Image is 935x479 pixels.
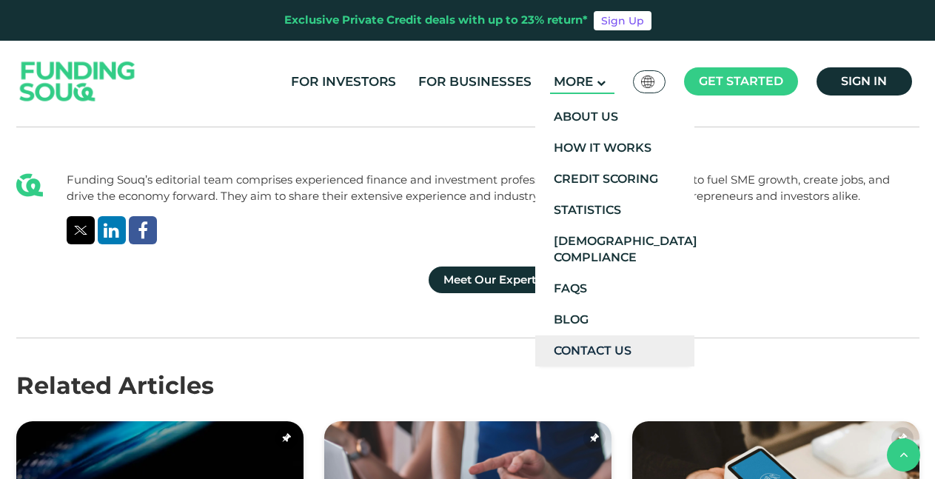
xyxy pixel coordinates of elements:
[554,74,593,89] span: More
[16,172,43,198] img: Blog Author
[594,11,651,30] a: Sign Up
[535,273,694,304] a: FAQs
[287,70,400,94] a: For Investors
[429,267,557,293] a: Meet Our Experts
[535,164,694,195] a: Credit Scoring
[284,12,588,29] div: Exclusive Private Credit deals with up to 23% return*
[817,67,912,96] a: Sign in
[535,226,694,273] a: [DEMOGRAPHIC_DATA] Compliance
[641,76,654,88] img: SA Flag
[841,74,887,88] span: Sign in
[74,226,87,235] img: twitter
[699,74,783,88] span: Get started
[535,133,694,164] a: How It Works
[5,44,150,119] img: Logo
[535,195,694,226] a: Statistics
[415,70,535,94] a: For Businesses
[535,335,694,366] a: Contact Us
[16,371,214,400] span: Related Articles
[887,438,920,472] button: back
[535,101,694,133] a: About Us
[67,172,919,205] div: Funding Souq’s editorial team comprises experienced finance and investment professionals that are...
[535,304,694,335] a: Blog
